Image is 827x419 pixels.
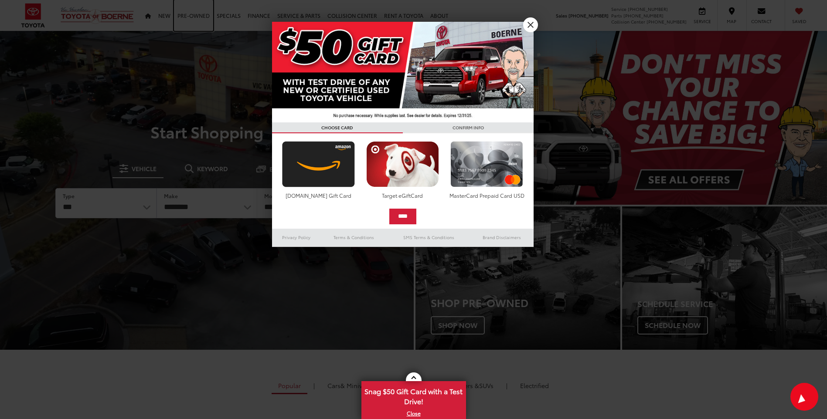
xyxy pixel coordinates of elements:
a: Brand Disclaimers [470,232,534,243]
a: SMS Terms & Conditions [388,232,470,243]
div: [DOMAIN_NAME] Gift Card [280,192,357,199]
h3: CONFIRM INFO [403,122,534,133]
div: Target eGiftCard [364,192,441,199]
img: amazoncard.png [280,141,357,187]
div: MasterCard Prepaid Card USD [448,192,525,199]
a: Privacy Policy [272,232,321,243]
svg: Start Chat [790,383,818,411]
img: targetcard.png [364,141,441,187]
button: Toggle Chat Window [790,383,818,411]
span: Snag $50 Gift Card with a Test Drive! [362,382,465,409]
img: mastercard.png [448,141,525,187]
img: 42635_top_851395.jpg [272,22,534,122]
a: Terms & Conditions [320,232,387,243]
h3: CHOOSE CARD [272,122,403,133]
